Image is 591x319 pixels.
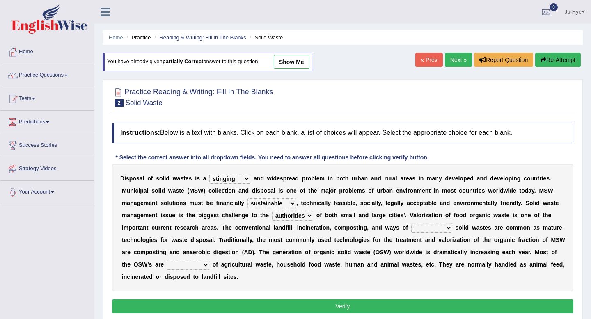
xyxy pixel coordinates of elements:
[183,200,186,206] b: s
[313,200,316,206] b: n
[252,187,256,194] b: d
[159,175,163,182] b: o
[225,187,227,194] b: t
[435,187,439,194] b: n
[334,187,336,194] b: r
[151,175,153,182] b: f
[308,175,312,182] b: o
[172,200,174,206] b: t
[292,175,295,182] b: a
[112,123,573,143] h4: Below is a text with blanks. Click on each blank, a list of choices will appear. Select the appro...
[425,187,429,194] b: n
[303,187,305,194] b: f
[198,187,203,194] b: W
[109,34,123,41] a: Home
[301,200,303,206] b: t
[197,175,200,182] b: s
[160,200,164,206] b: s
[179,187,181,194] b: t
[260,187,264,194] b: p
[326,200,328,206] b: l
[479,187,482,194] b: e
[406,187,408,194] b: i
[130,200,134,206] b: n
[316,175,320,182] b: e
[530,175,534,182] b: u
[277,175,280,182] b: e
[482,187,485,194] b: s
[524,175,527,182] b: c
[422,187,425,194] b: e
[242,187,245,194] b: n
[228,187,232,194] b: o
[254,175,257,182] b: a
[274,55,309,69] a: show me
[505,175,509,182] b: o
[509,175,512,182] b: p
[513,175,517,182] b: n
[272,175,273,182] b: i
[169,200,172,206] b: u
[158,187,160,194] b: l
[396,187,399,194] b: e
[163,59,204,65] b: partially correct
[180,175,183,182] b: s
[120,175,124,182] b: D
[255,187,257,194] b: i
[115,99,124,107] span: 2
[435,175,439,182] b: n
[311,175,315,182] b: b
[470,175,474,182] b: d
[149,200,152,206] b: e
[147,187,149,194] b: l
[306,200,309,206] b: c
[310,187,314,194] b: h
[218,187,222,194] b: e
[539,175,541,182] b: r
[345,187,348,194] b: o
[392,175,396,182] b: a
[216,200,218,206] b: f
[124,175,126,182] b: i
[230,200,233,206] b: c
[179,200,183,206] b: n
[324,200,326,206] b: l
[270,187,274,194] b: a
[409,175,412,182] b: a
[408,187,410,194] b: r
[534,187,536,194] b: .
[257,175,261,182] b: n
[134,200,137,206] b: a
[336,175,340,182] b: b
[293,187,297,194] b: e
[215,187,217,194] b: l
[167,200,169,206] b: l
[494,175,497,182] b: e
[321,200,325,206] b: a
[380,187,383,194] b: r
[428,187,431,194] b: t
[548,187,553,194] b: W
[264,187,268,194] b: o
[220,200,223,206] b: n
[512,175,513,182] b: i
[103,53,312,71] div: You have already given answer to this question
[295,175,299,182] b: d
[466,187,470,194] b: u
[203,187,205,194] b: )
[415,53,442,67] a: « Prev
[267,175,272,182] b: w
[517,175,521,182] b: g
[504,187,508,194] b: w
[325,187,329,194] b: a
[289,175,292,182] b: e
[176,187,179,194] b: s
[147,175,151,182] b: o
[417,187,422,194] b: m
[329,187,330,194] b: j
[550,3,558,11] span: 0
[460,175,463,182] b: o
[129,175,133,182] b: p
[497,175,500,182] b: v
[343,187,345,194] b: r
